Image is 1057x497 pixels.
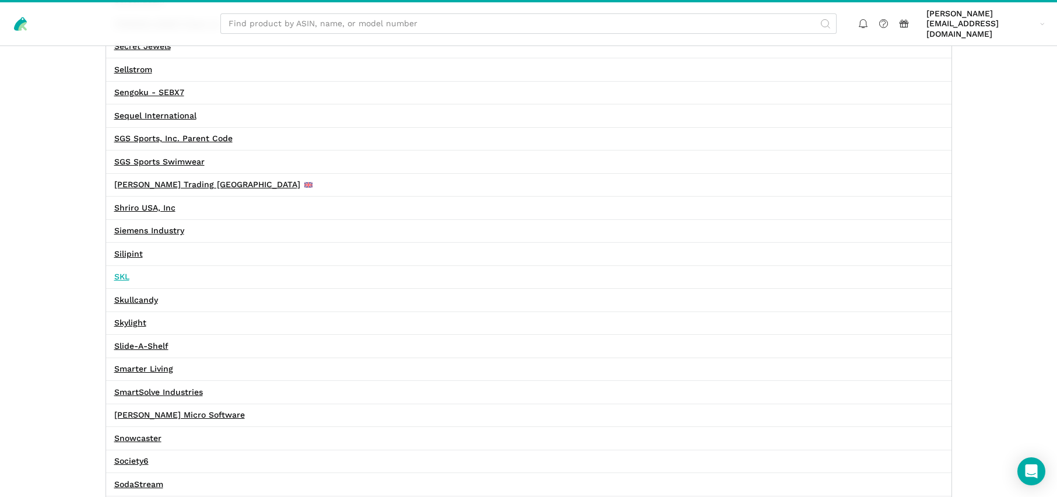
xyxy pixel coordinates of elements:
[922,6,1049,41] a: [PERSON_NAME][EMAIL_ADDRESS][DOMAIN_NAME]
[926,9,1036,40] span: [PERSON_NAME][EMAIL_ADDRESS][DOMAIN_NAME]
[114,272,129,282] a: SKL
[114,41,171,52] a: Secret Jewels
[114,387,203,398] a: SmartSolve Industries
[114,480,163,490] a: SodaStream
[114,456,149,467] a: Society6
[114,364,173,374] a: Smarter Living
[114,249,143,260] a: Silipint
[114,341,168,352] a: Slide-A-Shelf
[114,157,205,167] a: SGS Sports Swimwear
[220,13,837,34] input: Find product by ASIN, name, or model number
[114,180,300,190] a: [PERSON_NAME] Trading [GEOGRAPHIC_DATA]
[114,134,233,144] a: SGS Sports, Inc. Parent Code
[1017,457,1045,485] div: Open Intercom Messenger
[114,111,196,121] a: Sequel International
[114,433,161,444] a: Snowcaster
[114,410,245,421] a: [PERSON_NAME] Micro Software
[114,318,146,328] a: Skylight
[114,203,175,213] a: Shriro USA, Inc
[114,65,152,75] a: Sellstrom
[114,87,184,98] a: Sengoku - SEBX7
[114,226,184,236] a: Siemens Industry
[304,181,312,189] img: 260-united-kingdom-4fbe1b16c58c16876a8fbc1f0ceb1478b2fa8f9b4fe7121aed9b10eb4189043d.svg
[114,295,158,306] a: Skullcandy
